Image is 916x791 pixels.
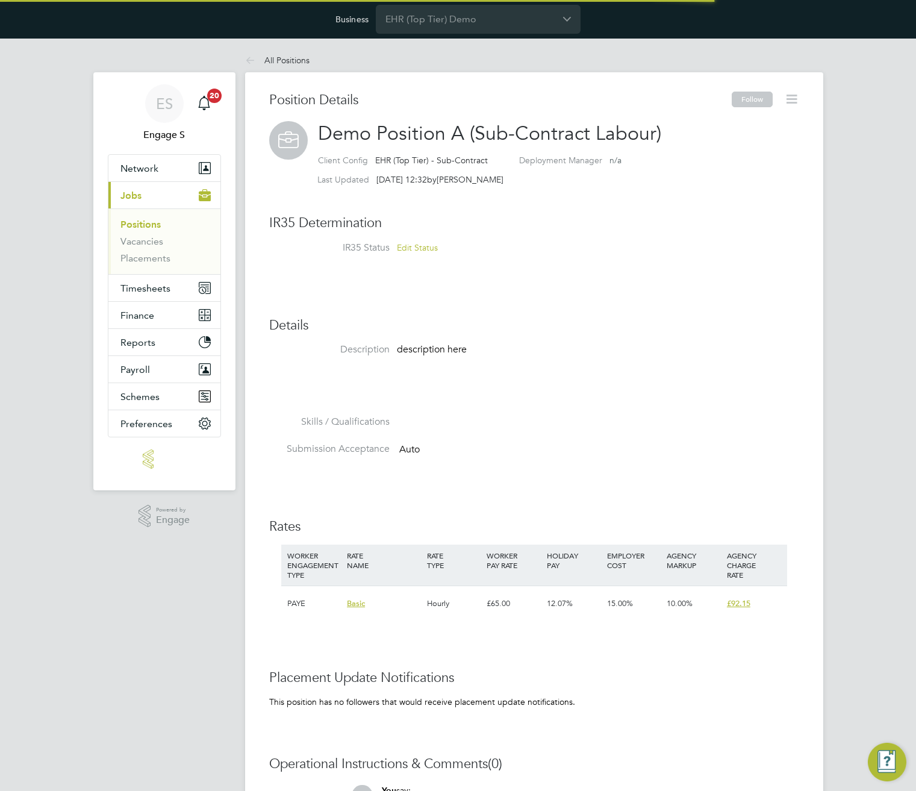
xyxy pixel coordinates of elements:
[727,598,750,608] span: £92.15
[284,586,344,621] div: PAYE
[108,302,220,328] button: Finance
[108,356,220,383] button: Payroll
[347,598,365,608] span: Basic
[192,84,216,123] a: 20
[108,383,220,410] button: Schemes
[397,343,698,356] p: description here
[375,155,488,166] span: EHR (Top Tier) - Sub-Contract
[376,174,427,185] span: [DATE] 12:32
[424,586,484,621] div: Hourly
[318,155,368,166] label: Client Config
[519,155,602,166] label: Deployment Manager
[667,598,693,608] span: 10.00%
[120,190,142,201] span: Jobs
[269,518,799,536] h3: Rates
[335,14,369,25] label: Business
[269,416,390,428] label: Skills / Qualifications
[156,96,173,111] span: ES
[120,418,172,430] span: Preferences
[156,505,190,515] span: Powered by
[108,182,220,208] button: Jobs
[120,391,160,402] span: Schemes
[484,545,544,576] div: WORKER PAY RATE
[108,155,220,181] button: Network
[108,208,220,274] div: Jobs
[547,598,573,608] span: 12.07%
[284,545,344,586] div: WORKER ENGAGEMENT TYPE
[120,163,158,174] span: Network
[108,128,221,142] span: Engage S
[604,545,664,576] div: EMPLOYER COST
[120,252,170,264] a: Placements
[207,89,222,103] span: 20
[120,283,170,294] span: Timesheets
[399,443,420,455] span: Auto
[245,55,310,66] a: All Positions
[397,242,438,253] a: Edit Status
[424,545,484,576] div: RATE TYPE
[120,337,155,348] span: Reports
[317,174,369,185] label: Last Updated
[143,449,186,469] img: engage-logo-retina.png
[317,174,503,185] div: by
[732,92,773,107] button: Follow
[544,545,604,576] div: HOLIDAY PAY
[120,364,150,375] span: Payroll
[120,236,163,247] a: Vacancies
[269,696,799,707] div: This position has no followers that would receive placement update notifications.
[664,545,724,576] div: AGENCY MARKUP
[488,755,502,772] span: (0)
[108,275,220,301] button: Timesheets
[156,515,190,525] span: Engage
[120,310,154,321] span: Finance
[269,669,799,687] h3: Placement Update Notifications
[724,545,784,586] div: AGENCY CHARGE RATE
[269,92,732,109] h3: Position Details
[269,214,799,232] h3: IR35 Determination
[868,743,906,781] button: Engage Resource Center
[437,174,503,185] span: [PERSON_NAME]
[484,586,544,621] div: £65.00
[139,505,190,528] a: Powered byEngage
[318,122,661,145] span: Demo Position A (Sub-Contract Labour)
[269,242,390,254] label: IR35 Status
[108,449,221,469] a: Go to home page
[269,443,390,455] label: Submission Acceptance
[108,329,220,355] button: Reports
[108,84,221,142] a: ESEngage S
[607,598,633,608] span: 15.00%
[120,219,161,230] a: Positions
[344,545,424,576] div: RATE NAME
[269,317,799,334] h3: Details
[269,343,390,356] label: Description
[609,155,622,166] span: n/a
[93,72,235,490] nav: Main navigation
[269,755,799,773] h3: Operational Instructions & Comments
[108,410,220,437] button: Preferences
